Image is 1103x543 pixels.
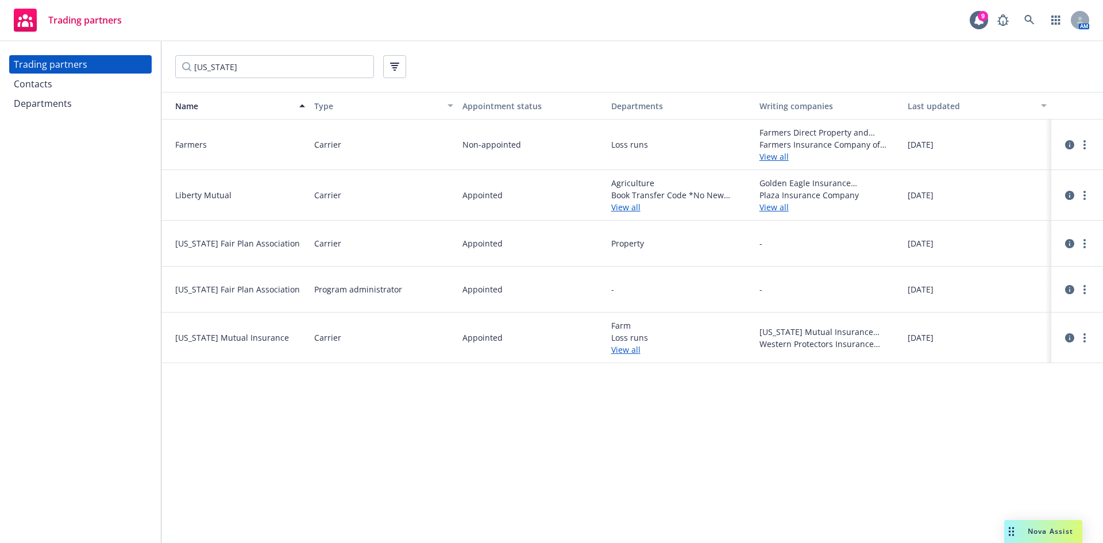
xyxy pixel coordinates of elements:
[462,332,503,344] span: Appointed
[1063,237,1077,251] a: circleInformation
[462,189,503,201] span: Appointed
[611,283,614,295] span: -
[175,55,374,78] input: Filter by keyword...
[759,283,762,295] span: -
[908,332,934,344] span: [DATE]
[759,177,898,189] span: Golden Eagle Insurance Corporation
[1078,138,1092,152] a: more
[9,55,152,74] a: Trading partners
[1063,283,1077,296] a: circleInformation
[759,100,898,112] div: Writing companies
[314,237,341,249] span: Carrier
[462,237,503,249] span: Appointed
[9,94,152,113] a: Departments
[759,201,898,213] a: View all
[611,177,750,189] span: Agriculture
[314,283,402,295] span: Program administrator
[1078,237,1092,251] a: more
[1063,331,1077,345] a: circleInformation
[611,344,750,356] a: View all
[9,4,126,36] a: Trading partners
[314,100,441,112] div: Type
[611,201,750,213] a: View all
[9,75,152,93] a: Contacts
[759,151,898,163] a: View all
[759,338,898,350] span: Western Protectors Insurance Company
[1028,526,1073,536] span: Nova Assist
[1044,9,1067,32] a: Switch app
[759,326,898,338] span: [US_STATE] Mutual Insurance Company
[462,100,601,112] div: Appointment status
[755,92,903,120] button: Writing companies
[175,283,305,295] span: [US_STATE] Fair Plan Association
[1063,138,1077,152] a: circleInformation
[903,92,1051,120] button: Last updated
[458,92,606,120] button: Appointment status
[611,189,750,201] span: Book Transfer Code *No New Business*
[607,92,755,120] button: Departments
[908,283,934,295] span: [DATE]
[314,332,341,344] span: Carrier
[310,92,458,120] button: Type
[759,237,762,249] span: -
[462,138,521,151] span: Non-appointed
[1004,520,1082,543] button: Nova Assist
[611,138,750,151] span: Loss runs
[314,138,341,151] span: Carrier
[611,100,750,112] div: Departments
[166,100,292,112] div: Name
[14,75,52,93] div: Contacts
[1004,520,1019,543] div: Drag to move
[611,237,750,249] span: Property
[1063,188,1077,202] a: circleInformation
[908,237,934,249] span: [DATE]
[759,189,898,201] span: Plaza Insurance Company
[48,16,122,25] span: Trading partners
[1018,9,1041,32] a: Search
[611,332,750,344] span: Loss runs
[1078,331,1092,345] a: more
[175,189,305,201] span: Liberty Mutual
[992,9,1015,32] a: Report a Bug
[175,237,305,249] span: [US_STATE] Fair Plan Association
[908,189,934,201] span: [DATE]
[1078,283,1092,296] a: more
[759,138,898,151] span: Farmers Insurance Company of [US_STATE]
[175,138,305,151] span: Farmers
[14,94,72,113] div: Departments
[314,189,341,201] span: Carrier
[978,11,988,21] div: 9
[14,55,87,74] div: Trading partners
[908,100,1034,112] div: Last updated
[908,138,934,151] span: [DATE]
[759,126,898,138] span: Farmers Direct Property and Casualty Insurance Company
[161,92,310,120] button: Name
[1078,188,1092,202] a: more
[175,332,305,344] span: [US_STATE] Mutual Insurance
[462,283,503,295] span: Appointed
[611,319,750,332] span: Farm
